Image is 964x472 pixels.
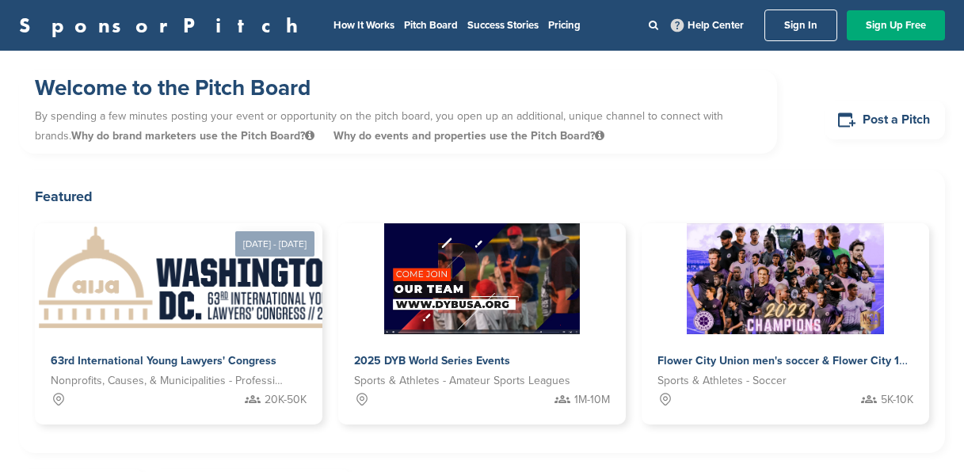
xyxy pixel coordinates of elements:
a: Post a Pitch [825,101,945,139]
img: Sponsorpitch & [687,223,884,334]
a: Success Stories [467,19,539,32]
h1: Welcome to the Pitch Board [35,74,761,102]
a: Sponsorpitch & Flower City Union men's soccer & Flower City 1872 women's soccer Sports & Athletes... [642,223,929,424]
span: 2025 DYB World Series Events [354,354,510,367]
a: Pricing [548,19,581,32]
span: Why do brand marketers use the Pitch Board? [71,129,318,143]
a: Sign In [764,10,837,41]
a: SponsorPitch [19,15,308,36]
img: Sponsorpitch & [384,223,580,334]
span: Sports & Athletes - Soccer [657,372,787,390]
a: Help Center [668,16,747,35]
a: [DATE] - [DATE] Sponsorpitch & 63rd International Young Lawyers' Congress Nonprofits, Causes, & M... [35,198,322,424]
span: 1M-10M [574,391,610,409]
a: Sign Up Free [847,10,945,40]
span: Nonprofits, Causes, & Municipalities - Professional Development [51,372,283,390]
div: [DATE] - [DATE] [235,231,314,257]
img: Sponsorpitch & [35,223,349,334]
span: Sports & Athletes - Amateur Sports Leagues [354,372,570,390]
span: 5K-10K [881,391,913,409]
h2: Featured [35,185,929,207]
span: 63rd International Young Lawyers' Congress [51,354,276,367]
span: Why do events and properties use the Pitch Board? [333,129,604,143]
span: 20K-50K [265,391,307,409]
a: Pitch Board [404,19,458,32]
p: By spending a few minutes posting your event or opportunity on the pitch board, you open up an ad... [35,102,761,150]
a: Sponsorpitch & 2025 DYB World Series Events Sports & Athletes - Amateur Sports Leagues 1M-10M [338,223,626,424]
a: How It Works [333,19,394,32]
